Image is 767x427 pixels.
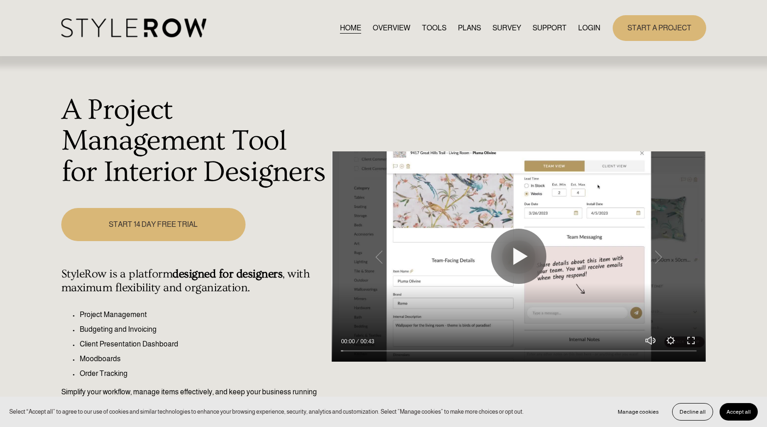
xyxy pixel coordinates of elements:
img: StyleRow [61,18,206,37]
p: Project Management [80,309,327,320]
button: Manage cookies [611,403,666,421]
h1: A Project Management Tool for Interior Designers [61,95,327,188]
strong: designed for designers [172,267,282,281]
span: Manage cookies [618,409,659,415]
a: START A PROJECT [613,15,706,40]
p: Budgeting and Invoicing [80,324,327,335]
a: START 14 DAY FREE TRIAL [61,208,246,241]
a: OVERVIEW [373,22,410,34]
button: Decline all [672,403,713,421]
button: Accept all [720,403,758,421]
p: Simplify your workflow, manage items effectively, and keep your business running seamlessly. [61,387,327,409]
a: PLANS [458,22,481,34]
a: folder dropdown [533,22,567,34]
p: Moodboards [80,353,327,364]
button: Play [491,229,546,284]
p: Order Tracking [80,368,327,379]
a: SURVEY [492,22,521,34]
span: Decline all [679,409,706,415]
a: HOME [340,22,361,34]
p: Select “Accept all” to agree to our use of cookies and similar technologies to enhance your brows... [9,407,524,416]
span: Accept all [726,409,751,415]
div: Duration [357,337,376,346]
p: Client Presentation Dashboard [80,339,327,350]
input: Seek [341,347,697,354]
h4: StyleRow is a platform , with maximum flexibility and organization. [61,267,327,295]
a: LOGIN [578,22,600,34]
div: Current time [341,337,357,346]
a: TOOLS [422,22,446,34]
span: SUPPORT [533,23,567,34]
